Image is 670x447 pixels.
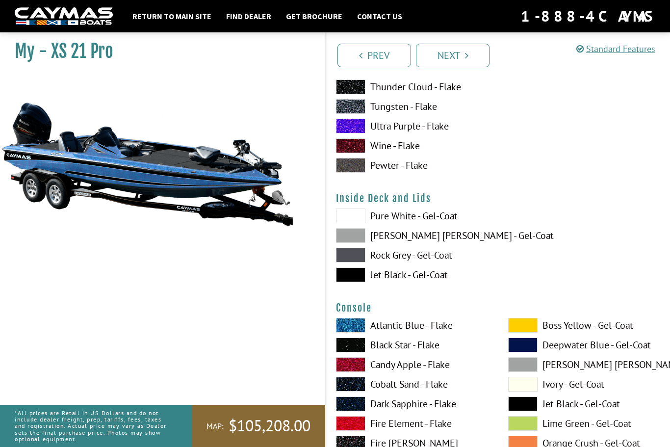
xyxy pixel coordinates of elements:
label: Wine - Flake [336,138,489,153]
label: Cobalt Sand - Flake [336,377,489,392]
label: Fire Element - Flake [336,416,489,431]
label: Lime Green - Gel-Coat [508,416,661,431]
a: Find Dealer [221,10,276,23]
label: Pure White - Gel-Coat [336,209,489,223]
a: MAP:$105,208.00 [192,405,325,447]
p: *All prices are Retail in US Dollars and do not include dealer freight, prep, tariffs, fees, taxe... [15,405,170,447]
span: $105,208.00 [229,416,310,436]
label: Candy Apple - Flake [336,357,489,372]
a: Next [416,44,490,67]
a: Get Brochure [281,10,347,23]
label: Black Star - Flake [336,338,489,352]
label: Ivory - Gel-Coat [508,377,661,392]
label: [PERSON_NAME] [PERSON_NAME] - Gel-Coat [508,357,661,372]
h4: Inside Deck and Lids [336,192,660,205]
h4: Console [336,302,660,314]
a: Standard Features [576,43,655,54]
a: Return to main site [128,10,216,23]
label: Ultra Purple - Flake [336,119,489,133]
span: MAP: [206,421,224,431]
label: [PERSON_NAME] [PERSON_NAME] - Gel-Coat [336,228,489,243]
label: Dark Sapphire - Flake [336,396,489,411]
h1: My - XS 21 Pro [15,40,301,62]
a: Prev [337,44,411,67]
div: 1-888-4CAYMAS [521,5,655,27]
label: Jet Black - Gel-Coat [508,396,661,411]
label: Boss Yellow - Gel-Coat [508,318,661,333]
label: Thunder Cloud - Flake [336,79,489,94]
label: Jet Black - Gel-Coat [336,267,489,282]
a: Contact Us [352,10,407,23]
label: Deepwater Blue - Gel-Coat [508,338,661,352]
label: Tungsten - Flake [336,99,489,114]
label: Atlantic Blue - Flake [336,318,489,333]
img: white-logo-c9c8dbefe5ff5ceceb0f0178aa75bf4bb51f6bca0971e226c86eb53dfe498488.png [15,7,113,26]
label: Rock Grey - Gel-Coat [336,248,489,263]
label: Pewter - Flake [336,158,489,173]
ul: Pagination [335,42,670,67]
